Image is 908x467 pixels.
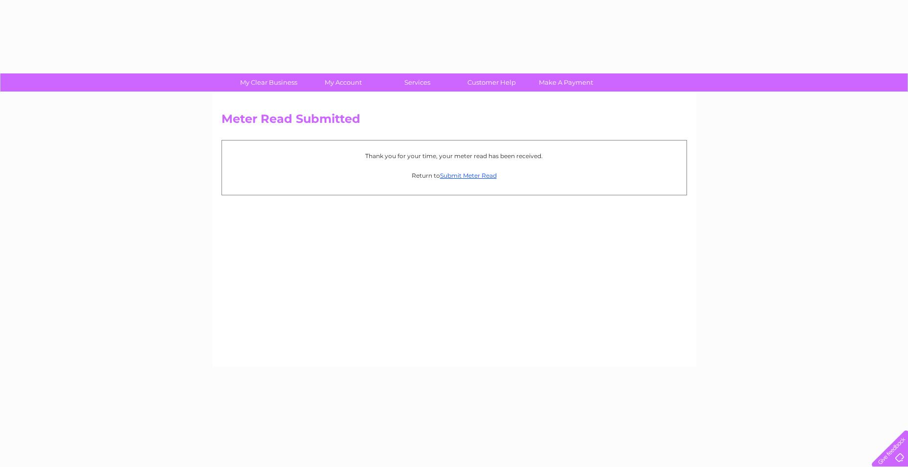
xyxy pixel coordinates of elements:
[440,172,497,179] a: Submit Meter Read
[303,73,383,92] a: My Account
[227,171,682,180] p: Return to
[377,73,458,92] a: Services
[526,73,606,92] a: Make A Payment
[221,112,687,131] h2: Meter Read Submitted
[228,73,309,92] a: My Clear Business
[227,151,682,161] p: Thank you for your time, your meter read has been received.
[451,73,532,92] a: Customer Help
